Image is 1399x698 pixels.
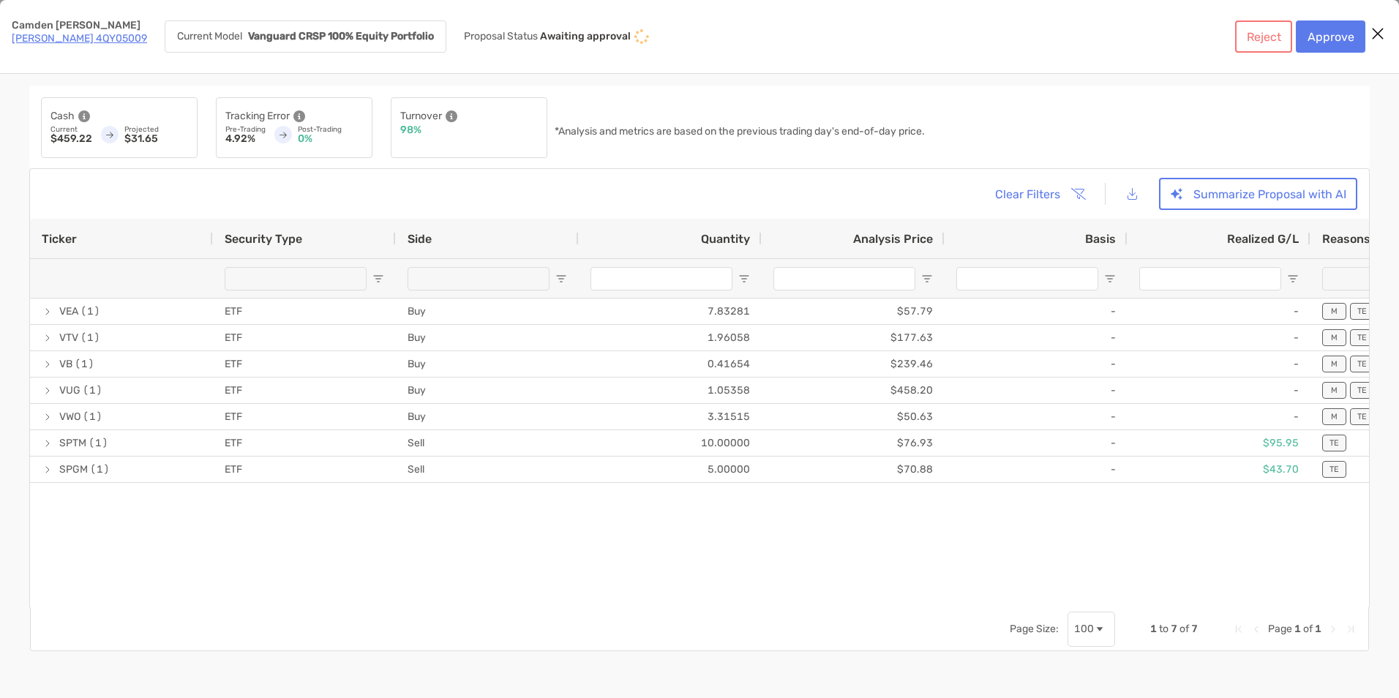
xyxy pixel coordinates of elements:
[225,232,302,246] span: Security Type
[1357,307,1367,316] p: TE
[1296,20,1365,53] button: Approve
[213,378,396,403] div: ETF
[762,430,945,456] div: $76.93
[762,404,945,429] div: $50.63
[762,457,945,482] div: $70.88
[80,299,100,323] span: (1)
[945,299,1128,324] div: -
[762,351,945,377] div: $239.46
[1294,623,1301,635] span: 1
[1227,232,1299,246] span: Realized G/L
[75,352,94,376] span: (1)
[1068,612,1115,647] div: Page Size
[12,32,147,45] a: [PERSON_NAME] 4QY05009
[1329,438,1339,448] p: TE
[1128,404,1310,429] div: -
[50,125,92,134] p: Current
[59,405,80,429] span: VWO
[945,404,1128,429] div: -
[579,430,762,456] div: 10.00000
[1159,623,1169,635] span: to
[89,431,108,455] span: (1)
[396,325,579,350] div: Buy
[225,107,290,125] p: Tracking Error
[555,127,925,137] p: *Analysis and metrics are based on the previous trading day's end-of-day price.
[945,325,1128,350] div: -
[579,378,762,403] div: 1.05358
[213,457,396,482] div: ETF
[579,457,762,482] div: 5.00000
[464,31,538,42] p: Proposal Status
[1179,623,1189,635] span: of
[1104,273,1116,285] button: Open Filter Menu
[1327,623,1339,635] div: Next Page
[1331,333,1338,342] p: M
[1128,430,1310,456] div: $95.95
[762,299,945,324] div: $57.79
[590,267,732,290] input: Quantity Filter Input
[1331,386,1338,395] p: M
[59,457,88,481] span: SPGM
[400,107,442,125] p: Turnover
[59,326,78,350] span: VTV
[42,232,77,246] span: Ticker
[396,404,579,429] div: Buy
[1287,273,1299,285] button: Open Filter Menu
[213,299,396,324] div: ETF
[921,273,933,285] button: Open Filter Menu
[1329,465,1339,474] p: TE
[298,134,363,144] p: 0%
[1357,333,1367,342] p: TE
[1235,20,1292,53] button: Reject
[773,267,915,290] input: Analysis Price Filter Input
[408,232,432,246] span: Side
[372,273,384,285] button: Open Filter Menu
[1331,412,1338,421] p: M
[83,378,102,402] span: (1)
[555,273,567,285] button: Open Filter Menu
[1128,351,1310,377] div: -
[1303,623,1313,635] span: of
[213,404,396,429] div: ETF
[1357,359,1367,369] p: TE
[579,404,762,429] div: 3.31515
[1010,623,1059,635] div: Page Size:
[248,30,434,42] strong: Vanguard CRSP 100% Equity Portfolio
[396,457,579,482] div: Sell
[50,107,75,125] p: Cash
[1159,178,1357,210] button: Summarize Proposal with AI
[124,125,188,134] p: Projected
[1085,232,1116,246] span: Basis
[1128,457,1310,482] div: $43.70
[225,134,266,144] p: 4.92%
[1128,378,1310,403] div: -
[1345,623,1357,635] div: Last Page
[396,430,579,456] div: Sell
[50,134,92,144] p: $459.22
[396,378,579,403] div: Buy
[1315,623,1321,635] span: 1
[59,299,78,323] span: VEA
[1250,623,1262,635] div: Previous Page
[945,378,1128,403] div: -
[1331,359,1338,369] p: M
[1322,232,1388,246] div: Reasons
[1357,386,1367,395] p: TE
[1171,623,1177,635] span: 7
[396,299,579,324] div: Buy
[762,325,945,350] div: $177.63
[59,352,72,376] span: VB
[80,326,100,350] span: (1)
[945,430,1128,456] div: -
[12,20,147,31] p: Camden [PERSON_NAME]
[956,267,1098,290] input: Basis Filter Input
[213,351,396,377] div: ETF
[59,378,80,402] span: VUG
[633,28,650,45] img: icon status
[400,125,421,135] p: 98%
[1128,325,1310,350] div: -
[945,351,1128,377] div: -
[1268,623,1292,635] span: Page
[83,405,102,429] span: (1)
[1331,307,1338,316] p: M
